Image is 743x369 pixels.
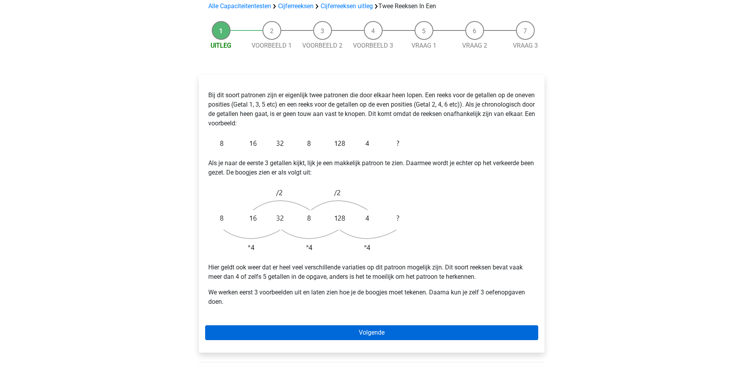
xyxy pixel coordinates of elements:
p: We werken eerst 3 voorbeelden uit en laten zien hoe je de boogjes moet tekenen. Daarna kun je zel... [208,288,535,307]
a: Cijferreeksen [278,2,314,10]
a: Cijferreeksen uitleg [321,2,373,10]
p: Hier geldt ook weer dat er heel veel verschillende variaties op dit patroon mogelijk zijn. Dit so... [208,263,535,282]
a: Vraag 2 [462,42,487,49]
p: Als je naar de eerste 3 getallen kijkt, lijk je een makkelijk patroon te zien. Daarmee wordt je e... [208,159,535,177]
a: Voorbeeld 2 [302,42,342,49]
img: Intertwinging_intro_1.png [208,134,403,152]
a: Voorbeeld 1 [252,42,292,49]
div: Twee Reeksen In Een [205,2,538,11]
img: Intertwinging_intro_2.png [208,184,403,257]
a: Uitleg [211,42,231,49]
a: Alle Capaciteitentesten [208,2,271,10]
a: Vraag 1 [411,42,436,49]
a: Voorbeeld 3 [353,42,393,49]
a: Volgende [205,325,538,340]
p: Bij dit soort patronen zijn er eigenlijk twee patronen die door elkaar heen lopen. Een reeks voor... [208,91,535,128]
a: Vraag 3 [513,42,538,49]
